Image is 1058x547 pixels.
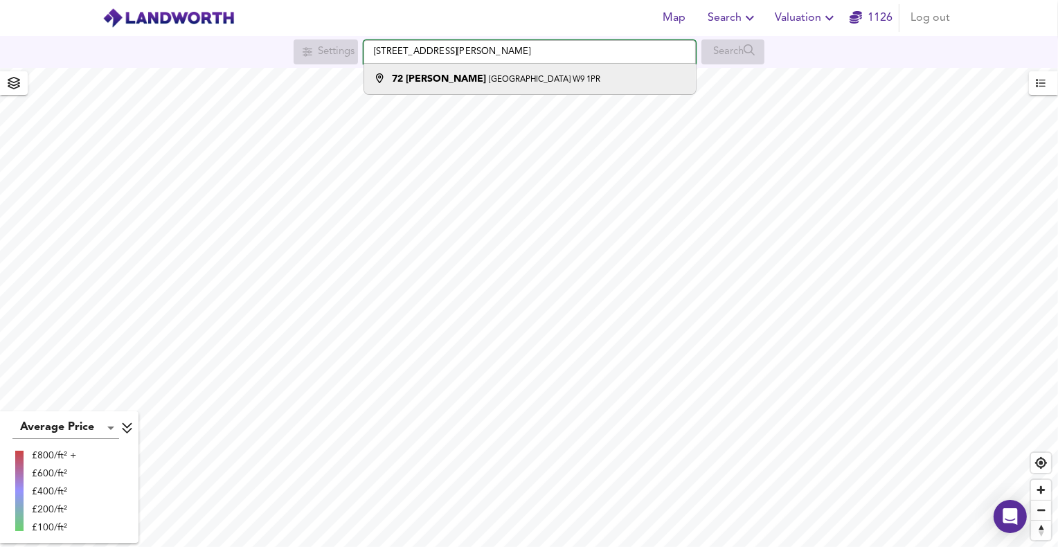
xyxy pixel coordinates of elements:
div: £100/ft² [32,521,76,535]
button: Find my location [1031,453,1051,473]
div: £600/ft² [32,467,76,481]
span: Reset bearing to north [1031,521,1051,540]
button: Valuation [769,4,843,32]
button: Search [702,4,764,32]
span: Search [708,8,758,28]
div: £200/ft² [32,503,76,517]
span: Valuation [775,8,838,28]
span: Map [658,8,691,28]
img: logo [102,8,235,28]
a: 1126 [850,8,893,28]
span: Zoom out [1031,501,1051,520]
div: Search for a location first or explore the map [701,39,764,64]
button: Map [652,4,697,32]
button: Zoom in [1031,480,1051,500]
div: £800/ft² + [32,449,76,463]
span: Log out [911,8,950,28]
strong: 72 [PERSON_NAME] [392,74,486,84]
button: Reset bearing to north [1031,520,1051,540]
div: Search for a location first or explore the map [294,39,358,64]
button: Zoom out [1031,500,1051,520]
button: 1126 [849,4,893,32]
small: [GEOGRAPHIC_DATA] W9 1PR [489,75,600,84]
input: Enter a location... [364,40,696,64]
div: Average Price [12,417,119,439]
button: Log out [905,4,956,32]
div: £400/ft² [32,485,76,499]
div: Open Intercom Messenger [994,500,1027,533]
